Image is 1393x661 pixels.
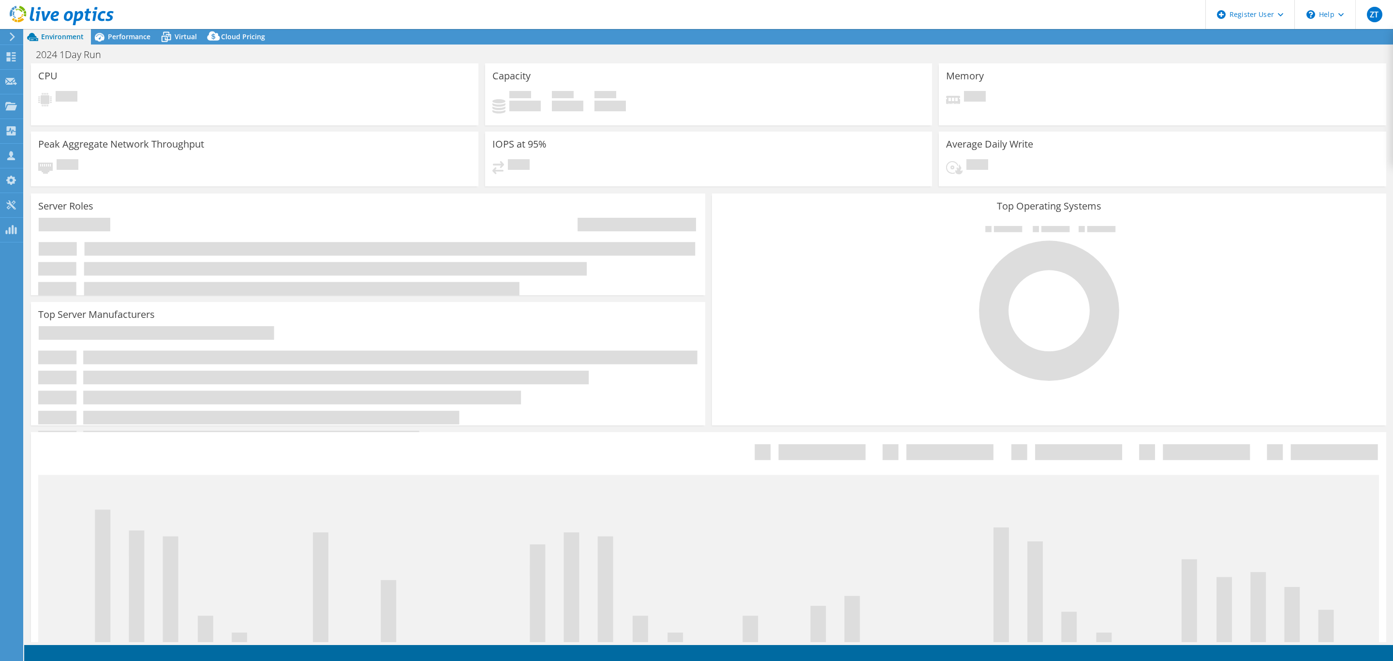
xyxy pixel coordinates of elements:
[38,309,155,320] h3: Top Server Manufacturers
[38,139,204,150] h3: Peak Aggregate Network Throughput
[594,91,616,101] span: Total
[1306,10,1315,19] svg: \n
[221,32,265,41] span: Cloud Pricing
[38,201,93,211] h3: Server Roles
[946,71,984,81] h3: Memory
[552,101,583,111] h4: 0 GiB
[57,159,78,172] span: Pending
[41,32,84,41] span: Environment
[38,71,58,81] h3: CPU
[552,91,574,101] span: Free
[492,139,547,150] h3: IOPS at 95%
[509,91,531,101] span: Used
[175,32,197,41] span: Virtual
[108,32,150,41] span: Performance
[964,91,986,104] span: Pending
[594,101,626,111] h4: 0 GiB
[509,101,541,111] h4: 0 GiB
[508,159,530,172] span: Pending
[719,201,1379,211] h3: Top Operating Systems
[492,71,531,81] h3: Capacity
[966,159,988,172] span: Pending
[946,139,1033,150] h3: Average Daily Write
[31,49,116,60] h1: 2024 1Day Run
[56,91,77,104] span: Pending
[1367,7,1382,22] span: ZT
